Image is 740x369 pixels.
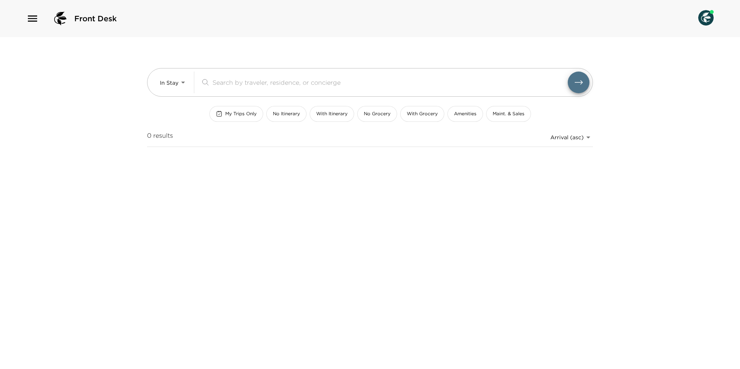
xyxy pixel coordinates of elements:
span: Arrival (asc) [550,134,584,141]
button: No Itinerary [266,106,307,122]
span: With Itinerary [316,111,348,117]
img: logo [51,9,70,28]
button: With Grocery [400,106,444,122]
span: Maint. & Sales [493,111,524,117]
button: Amenities [447,106,483,122]
span: My Trips Only [225,111,257,117]
input: Search by traveler, residence, or concierge [212,78,568,87]
button: My Trips Only [209,106,263,122]
span: Amenities [454,111,476,117]
span: No Itinerary [273,111,300,117]
span: 0 results [147,131,173,143]
span: Front Desk [74,13,117,24]
span: No Grocery [364,111,391,117]
button: With Itinerary [310,106,354,122]
span: In Stay [160,79,178,86]
button: Maint. & Sales [486,106,531,122]
button: No Grocery [357,106,397,122]
img: User [698,10,714,26]
span: With Grocery [407,111,438,117]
